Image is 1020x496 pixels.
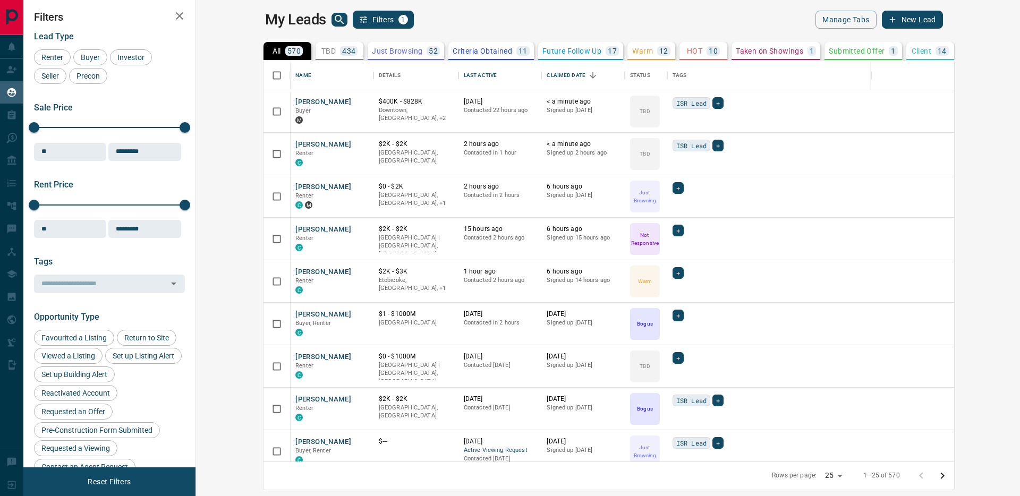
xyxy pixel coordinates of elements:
[547,106,619,115] p: Signed up [DATE]
[372,47,422,55] p: Just Browsing
[295,371,303,379] div: condos.ca
[34,348,103,364] div: Viewed a Listing
[464,267,537,276] p: 1 hour ago
[712,97,724,109] div: +
[34,422,160,438] div: Pre-Construction Form Submitted
[676,353,680,363] span: +
[547,140,619,149] p: < a minute ago
[38,463,132,471] span: Contact an Agent Request
[518,47,528,55] p: 11
[547,61,585,90] div: Claimed Date
[321,47,336,55] p: TBD
[676,183,680,193] span: +
[295,352,351,362] button: [PERSON_NAME]
[464,234,537,242] p: Contacted 2 hours ago
[882,11,943,29] button: New Lead
[114,53,148,62] span: Investor
[640,362,650,370] p: TBD
[736,47,803,55] p: Taken on Showings
[547,276,619,285] p: Signed up 14 hours ago
[77,53,104,62] span: Buyer
[295,267,351,277] button: [PERSON_NAME]
[815,11,876,29] button: Manage Tabs
[912,47,931,55] p: Client
[453,47,512,55] p: Criteria Obtained
[379,267,453,276] p: $2K - $3K
[464,140,537,149] p: 2 hours ago
[295,329,303,336] div: condos.ca
[34,404,113,420] div: Requested an Offer
[379,404,453,420] p: [GEOGRAPHIC_DATA], [GEOGRAPHIC_DATA]
[673,61,687,90] div: Tags
[379,319,453,327] p: [GEOGRAPHIC_DATA]
[547,234,619,242] p: Signed up 15 hours ago
[287,47,301,55] p: 570
[38,72,63,80] span: Seller
[547,97,619,106] p: < a minute ago
[295,61,311,90] div: Name
[547,404,619,412] p: Signed up [DATE]
[638,277,652,285] p: Warm
[81,473,138,491] button: Reset Filters
[464,191,537,200] p: Contacted in 2 hours
[117,330,176,346] div: Return to Site
[273,47,281,55] p: All
[938,47,947,55] p: 14
[659,47,668,55] p: 12
[547,395,619,404] p: [DATE]
[295,310,351,320] button: [PERSON_NAME]
[542,47,601,55] p: Future Follow Up
[110,49,152,65] div: Investor
[712,437,724,449] div: +
[464,106,537,115] p: Contacted 22 hours ago
[295,159,303,166] div: condos.ca
[547,225,619,234] p: 6 hours ago
[34,49,71,65] div: Renter
[265,11,326,28] h1: My Leads
[34,102,73,113] span: Sale Price
[331,13,347,27] button: search button
[547,191,619,200] p: Signed up [DATE]
[891,47,895,55] p: 1
[379,310,453,319] p: $1 - $1000M
[34,440,117,456] div: Requested a Viewing
[712,395,724,406] div: +
[810,47,814,55] p: 1
[673,310,684,321] div: +
[295,395,351,405] button: [PERSON_NAME]
[637,320,652,328] p: Bogus
[379,149,453,165] p: [GEOGRAPHIC_DATA], [GEOGRAPHIC_DATA]
[379,106,453,123] p: West End, Toronto
[34,256,53,267] span: Tags
[38,426,156,434] span: Pre-Construction Form Submitted
[673,352,684,364] div: +
[464,437,537,446] p: [DATE]
[295,414,303,421] div: condos.ca
[630,61,650,90] div: Status
[464,310,537,319] p: [DATE]
[547,352,619,361] p: [DATE]
[673,267,684,279] div: +
[379,191,453,208] p: Toronto
[295,456,303,464] div: condos.ca
[676,438,707,448] span: ISR Lead
[464,319,537,327] p: Contacted in 2 hours
[295,201,303,209] div: condos.ca
[709,47,718,55] p: 10
[772,471,817,480] p: Rows per page:
[34,68,66,84] div: Seller
[295,362,313,369] span: Renter
[38,352,99,360] span: Viewed a Listing
[673,182,684,194] div: +
[379,97,453,106] p: $400K - $828K
[105,348,182,364] div: Set up Listing Alert
[464,404,537,412] p: Contacted [DATE]
[464,446,537,455] span: Active Viewing Request
[295,225,351,235] button: [PERSON_NAME]
[673,225,684,236] div: +
[716,438,720,448] span: +
[676,140,707,151] span: ISR Lead
[399,16,407,23] span: 1
[631,231,659,247] p: Not Responsive
[295,182,351,192] button: [PERSON_NAME]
